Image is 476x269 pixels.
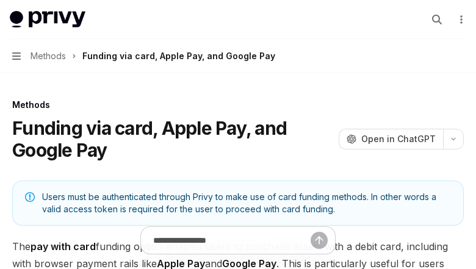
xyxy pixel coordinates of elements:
button: Open in ChatGPT [339,129,443,149]
div: Funding via card, Apple Pay, and Google Pay [82,49,275,63]
button: More actions [454,11,466,28]
span: Open in ChatGPT [361,133,436,145]
span: Users must be authenticated through Privy to make use of card funding methods. In other words a v... [42,191,451,215]
svg: Note [25,192,35,202]
div: Methods [12,99,464,111]
button: Send message [311,232,328,249]
span: Methods [31,49,66,63]
img: light logo [10,11,85,28]
h1: Funding via card, Apple Pay, and Google Pay [12,117,334,161]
